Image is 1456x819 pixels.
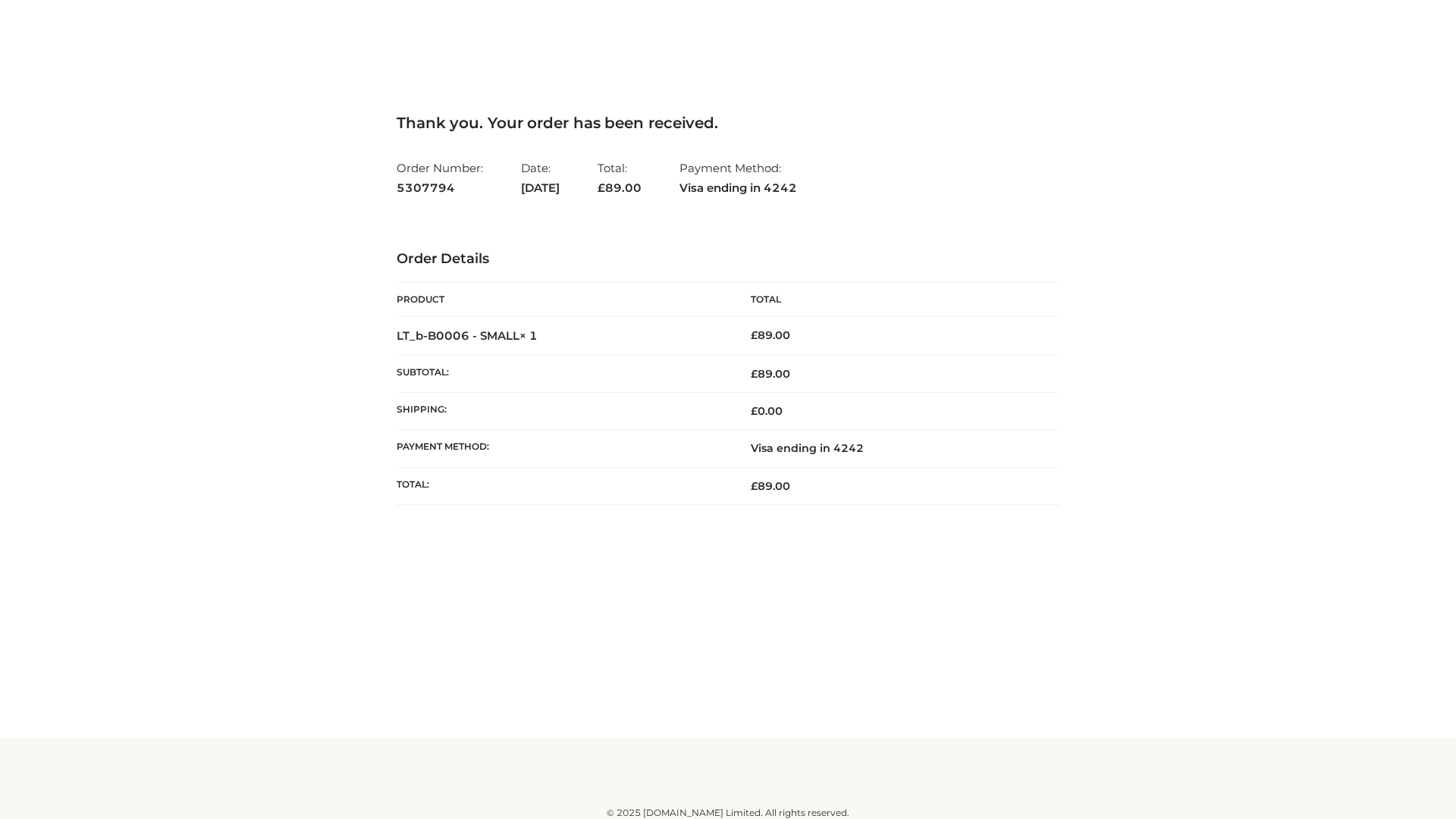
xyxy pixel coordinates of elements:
h3: Order Details [397,251,1059,268]
bdi: 89.00 [751,328,790,342]
li: Order Number: [397,155,483,201]
th: Total [728,283,1059,317]
bdi: 0.00 [751,404,783,418]
strong: LT_b-B0006 - SMALL [397,328,538,343]
th: Subtotal: [397,355,728,392]
span: £ [751,367,758,381]
li: Date: [521,155,560,201]
th: Total: [397,467,728,504]
th: Payment method: [397,430,728,467]
li: Payment Method: [679,155,797,201]
span: £ [751,479,758,493]
th: Shipping: [397,393,728,430]
th: Product [397,283,728,317]
h3: Thank you. Your order has been received. [397,114,1059,132]
strong: [DATE] [521,178,560,198]
span: 89.00 [751,367,790,381]
span: £ [751,328,758,342]
span: £ [598,180,605,195]
span: 89.00 [751,479,790,493]
strong: × 1 [519,328,538,343]
li: Total: [598,155,642,201]
strong: 5307794 [397,178,483,198]
td: Visa ending in 4242 [728,430,1059,467]
span: 89.00 [598,180,642,195]
span: £ [751,404,758,418]
strong: Visa ending in 4242 [679,178,797,198]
